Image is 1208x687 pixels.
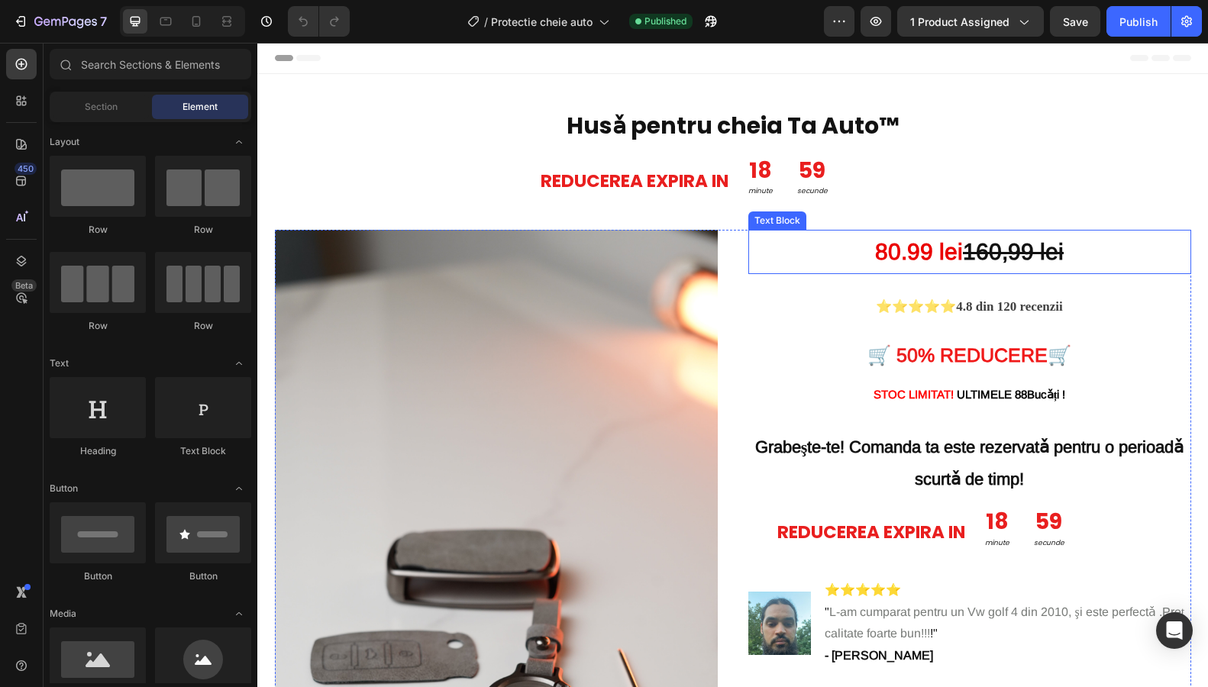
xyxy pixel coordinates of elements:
[50,49,251,79] input: Search Sections & Elements
[498,395,927,445] strong: Grabeşte-te! Comanda ta este rezervatǎ pentru o perioadǎ scurtǎ de timp!
[706,196,806,221] s: 160,99 lei
[50,444,146,458] div: Heading
[616,345,696,358] span: STOC LIMITAT!
[777,466,807,493] div: 59
[50,319,146,333] div: Row
[50,135,79,149] span: Layout
[1119,14,1158,30] div: Publish
[622,66,641,99] strong: ™
[619,256,699,271] strong: ⭐⭐⭐⭐⭐
[491,14,593,30] span: Protectie cheie auto
[50,223,146,237] div: Row
[15,163,37,175] div: 450
[910,14,1009,30] span: 1 product assigned
[1063,15,1088,28] span: Save
[540,114,570,142] div: 59
[155,569,251,583] div: Button
[50,607,76,621] span: Media
[6,6,114,37] button: 7
[777,494,807,506] p: secunde
[728,466,752,493] div: 18
[610,302,661,323] strong: 🛒 50
[484,14,488,30] span: /
[155,444,251,458] div: Text Block
[661,302,790,323] strong: % REDUCERE
[491,549,554,612] img: gempages_581091799112614825-744de9df-7e76-4592-848f-e6fec7ca52d1.png
[11,279,37,292] div: Beta
[520,477,708,502] strong: REDUCEREA EXPIRA IN
[85,100,118,114] span: Section
[155,319,251,333] div: Row
[491,114,515,142] div: 18
[155,223,251,237] div: Row
[50,569,146,583] div: Button
[50,356,69,370] span: Text
[699,256,805,271] strong: 4.8 din 120 recenzii
[699,345,770,358] strong: ULTIMELE 88
[897,6,1044,37] button: 1 product assigned
[540,142,570,154] p: secunde
[283,126,471,150] strong: REDUCEREA EXPIRA IN
[50,482,78,495] span: Button
[644,15,686,28] span: Published
[288,6,350,37] div: Undo/Redo
[567,537,932,624] p: ⭐⭐⭐⭐⭐ " !"
[790,302,814,323] strong: 🛒
[227,602,251,626] span: Toggle open
[257,43,1208,687] iframe: Design area
[696,345,809,358] span: Bucǎți !
[182,100,218,114] span: Element
[618,196,706,221] strong: 80.99 lei
[1156,612,1193,649] div: Open Intercom Messenger
[227,351,251,376] span: Toggle open
[1050,6,1100,37] button: Save
[491,142,515,154] p: minute
[100,12,107,31] p: 7
[227,130,251,154] span: Toggle open
[1106,6,1171,37] button: Publish
[494,171,546,185] div: Text Block
[309,66,622,99] span: Husǎ pentru cheia Ta Auto
[728,494,752,506] p: minute
[567,606,676,619] strong: - [PERSON_NAME]
[227,476,251,501] span: Toggle open
[567,563,927,598] span: L-am cumparat pentru un Vw golf 4 din 2010, şi este perfectǎ .Preț calitate foarte bun!!!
